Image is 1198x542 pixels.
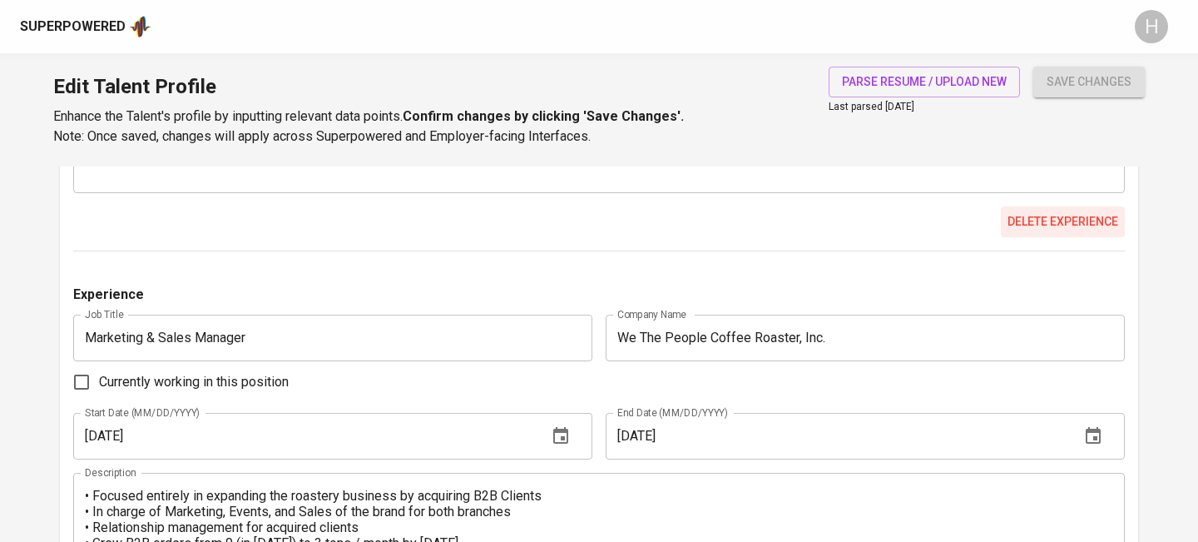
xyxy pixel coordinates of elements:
div: H [1135,10,1168,43]
b: Confirm changes by clicking 'Save Changes'. [403,108,684,124]
a: Superpoweredapp logo [20,14,151,39]
h1: Edit Talent Profile [53,67,684,107]
span: Currently working in this position [99,372,289,392]
span: Delete experience [1007,211,1118,232]
button: Delete experience [1001,206,1125,237]
img: app logo [129,14,151,39]
button: parse resume / upload new [829,67,1020,97]
span: save changes [1047,72,1131,92]
span: parse resume / upload new [842,72,1007,92]
p: Experience [73,285,144,305]
div: Superpowered [20,17,126,37]
button: save changes [1033,67,1145,97]
span: Last parsed [DATE] [829,101,914,112]
p: Enhance the Talent's profile by inputting relevant data points. Note: Once saved, changes will ap... [53,107,684,147]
